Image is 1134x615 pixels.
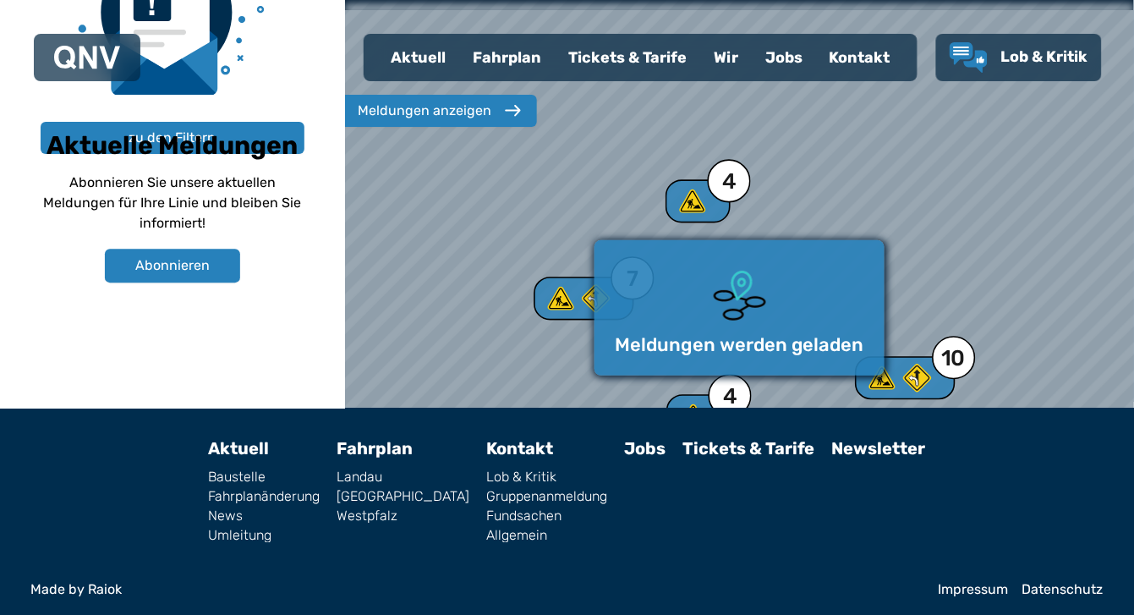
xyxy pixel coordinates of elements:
div: 10 [874,365,934,392]
div: 7 [552,285,613,312]
a: Westpfalz [337,509,469,523]
div: 4 [677,188,716,215]
a: Jobs [752,36,816,80]
a: Baustelle [208,470,320,484]
img: Ladeanimation [706,261,774,328]
div: 4 [723,387,737,409]
a: Landau [337,470,469,484]
a: Datenschutz [1022,583,1104,596]
p: Abonnieren Sie unsere aktuellen Meldungen für Ihre Linie und bleiben Sie informiert! [41,173,304,233]
a: Jobs [624,438,666,459]
a: Wir [700,36,752,80]
a: Aktuell [208,438,269,459]
h1: Aktuelle Meldungen [47,130,299,161]
a: QNV Logo [54,41,120,74]
span: Abonnieren [135,255,210,276]
a: Tickets & Tarife [555,36,700,80]
a: Fahrplan [459,36,555,80]
a: Aktuell [377,36,459,80]
a: Tickets & Tarife [682,438,815,459]
a: Kontakt [816,36,904,80]
div: 10 [942,349,967,371]
a: Fahrplan [337,438,413,459]
img: QNV Logo [54,46,120,69]
span: Lob & Kritik [1001,47,1088,66]
a: Lob & Kritik [950,42,1088,73]
a: [GEOGRAPHIC_DATA] [337,490,469,503]
a: Fundsachen [486,509,607,523]
div: Meldungen anzeigen [358,101,491,121]
a: Lob & Kritik [486,470,607,484]
a: Umleitung [208,529,320,542]
div: 4 [678,403,717,430]
a: Kontakt [486,438,553,459]
a: Newsletter [832,438,926,459]
a: Fahrplanänderung [208,490,320,503]
button: Meldungen anzeigen [341,95,537,127]
div: 4 [722,172,736,194]
a: Impressum [939,583,1009,596]
a: Gruppenanmeldung [486,490,607,503]
a: Made by Raiok [30,583,925,596]
button: Abonnieren [105,249,240,283]
a: Allgemein [486,529,607,542]
p: Meldungen werden geladen [615,335,864,355]
a: News [208,509,320,523]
